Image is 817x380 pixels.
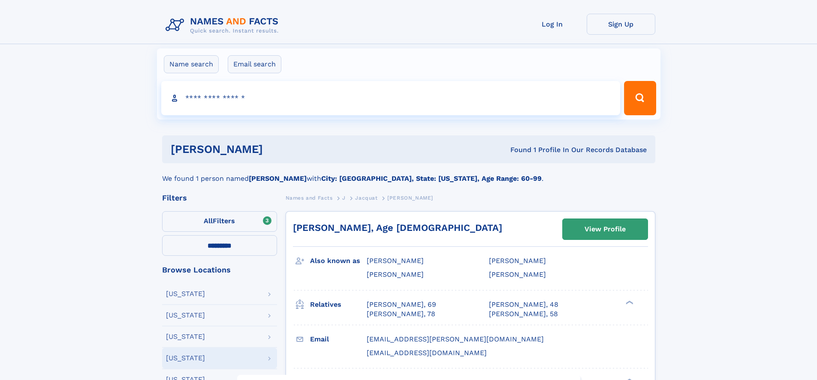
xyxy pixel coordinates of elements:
a: [PERSON_NAME], 69 [367,300,436,309]
b: [PERSON_NAME] [249,174,307,183]
div: View Profile [585,219,626,239]
div: [US_STATE] [166,355,205,362]
label: Filters [162,211,277,232]
span: J [342,195,346,201]
a: Log In [518,14,587,35]
span: [PERSON_NAME] [489,270,546,278]
button: Search Button [624,81,656,115]
a: Sign Up [587,14,655,35]
div: Filters [162,194,277,202]
span: [EMAIL_ADDRESS][DOMAIN_NAME] [367,349,487,357]
span: [PERSON_NAME] [387,195,433,201]
label: Email search [228,55,281,73]
a: [PERSON_NAME], 48 [489,300,558,309]
div: Found 1 Profile In Our Records Database [386,145,647,155]
a: [PERSON_NAME], 58 [489,309,558,319]
img: Logo Names and Facts [162,14,286,37]
input: search input [161,81,621,115]
a: Jacquat [355,192,377,203]
div: Browse Locations [162,266,277,274]
a: Names and Facts [286,192,333,203]
h3: Also known as [310,254,367,268]
a: [PERSON_NAME], Age [DEMOGRAPHIC_DATA] [293,222,502,233]
span: [PERSON_NAME] [367,270,424,278]
div: [US_STATE] [166,290,205,297]
div: [US_STATE] [166,312,205,319]
a: [PERSON_NAME], 78 [367,309,435,319]
b: City: [GEOGRAPHIC_DATA], State: [US_STATE], Age Range: 60-99 [321,174,542,183]
div: We found 1 person named with . [162,163,655,184]
span: [PERSON_NAME] [367,257,424,265]
a: J [342,192,346,203]
span: All [204,217,213,225]
a: View Profile [563,219,648,239]
span: Jacquat [355,195,377,201]
div: [US_STATE] [166,333,205,340]
h3: Relatives [310,297,367,312]
h1: [PERSON_NAME] [171,144,387,155]
h3: Email [310,332,367,347]
span: [EMAIL_ADDRESS][PERSON_NAME][DOMAIN_NAME] [367,335,544,343]
label: Name search [164,55,219,73]
span: [PERSON_NAME] [489,257,546,265]
div: ❯ [624,299,634,305]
